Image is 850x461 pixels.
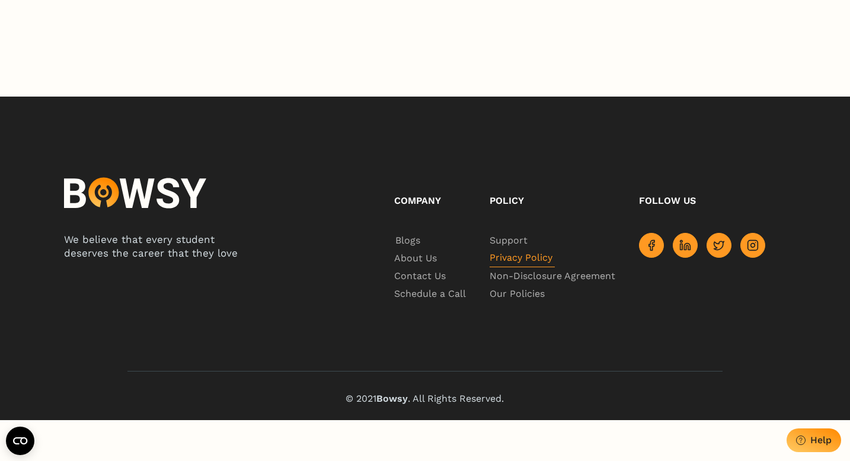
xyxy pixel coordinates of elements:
[64,233,238,258] span: We believe that every student deserves the career that they love
[490,232,615,249] a: Support
[490,285,547,303] span: Our Policies
[490,195,524,206] span: Policy
[394,285,466,303] a: Schedule a Call
[394,232,466,249] a: Blogs
[394,267,466,285] a: Contact Us
[394,249,439,267] span: About Us
[787,428,841,452] button: Help
[490,232,528,249] span: Support
[64,177,206,209] img: logo
[490,267,615,285] a: Non-Disclosure Agreement
[346,393,504,404] span: © 2021 . All Rights Reserved.
[6,427,34,455] button: Open CMP widget
[490,249,555,267] span: Privacy Policy
[490,249,615,267] a: Privacy Policy
[810,434,832,446] div: Help
[394,232,421,249] span: Blogs
[639,195,696,206] span: Follow us
[376,393,408,404] span: Bowsy
[394,195,441,206] span: Company
[394,267,448,285] span: Contact Us
[490,285,615,303] a: Our Policies
[394,249,466,267] a: About Us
